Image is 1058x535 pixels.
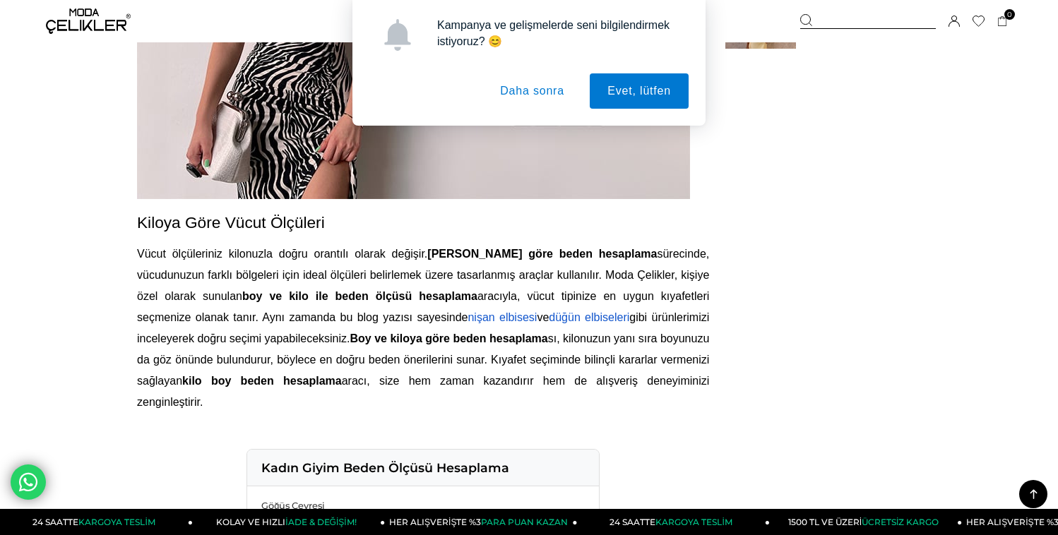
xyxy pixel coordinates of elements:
a: düğün elbiseleri [549,311,629,323]
label: Göğüs Çevresi [261,500,585,511]
span: ÜCRETSİZ KARGO [862,517,939,527]
span: Vücut ölçüleriniz kilonuzla doğru orantılı olarak değişir. sürecinde, vücudunuzun farklı bölgeler... [137,248,709,408]
button: Evet, lütfen [590,73,689,109]
button: Daha sonra [482,73,582,109]
b: boy ve kilo ile beden ölçüsü hesaplama [242,290,477,302]
span: KARGOYA TESLİM [78,517,155,527]
a: KOLAY VE HIZLIİADE & DEĞİŞİM! [193,509,385,535]
span: Kiloya Göre Vücut Ölçüleri [137,213,325,232]
span: KARGOYA TESLİM [655,517,732,527]
b: kilo boy beden hesaplama [182,375,342,387]
div: Kadın Giyim Beden Ölçüsü Hesaplama [247,450,599,486]
span: İADE & DEĞİŞİM! [285,517,356,527]
span: PARA PUAN KAZAN [481,517,568,527]
div: Kampanya ve gelişmelerde seni bilgilendirmek istiyoruz? 😊 [426,17,689,49]
a: HER ALIŞVERİŞTE %3PARA PUAN KAZAN [385,509,577,535]
b: [PERSON_NAME] göre beden hesaplama [427,248,657,260]
img: notification icon [382,19,414,51]
a: 24 SAATTEKARGOYA TESLİM [1,509,193,535]
b: Boy ve kiloya göre beden hesaplama [350,332,548,344]
a: 1500 TL VE ÜZERİÜCRETSİZ KARGO [770,509,962,535]
a: nişan elbisesi [468,311,537,323]
a: 24 SAATTEKARGOYA TESLİM [578,509,770,535]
